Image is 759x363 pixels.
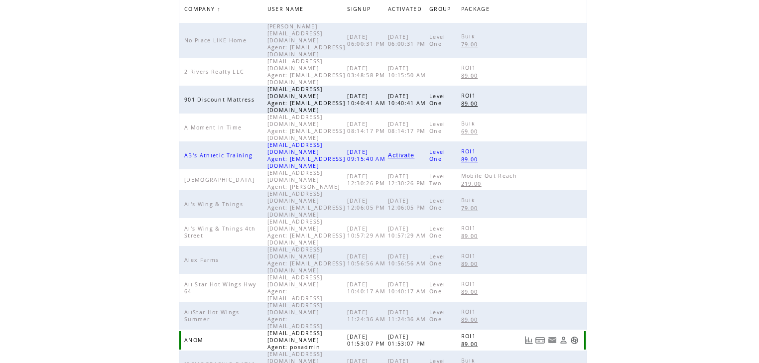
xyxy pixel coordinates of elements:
[347,65,387,79] span: [DATE] 03:48:58 PM
[267,58,345,86] span: [EMAIL_ADDRESS][DOMAIN_NAME] Agent: [EMAIL_ADDRESS][DOMAIN_NAME]
[461,127,483,135] a: 69.00
[570,336,579,345] a: Support
[429,225,446,239] span: Level One
[461,333,478,340] span: ROI1
[461,172,519,179] span: Mobile Out Reach
[388,3,424,17] span: ACTIVATED
[267,23,345,58] span: [PERSON_NAME][EMAIL_ADDRESS][DOMAIN_NAME] Agent: [EMAIL_ADDRESS][DOMAIN_NAME]
[461,3,492,17] span: PACKAGE
[461,260,481,267] span: 89.00
[267,246,345,274] span: [EMAIL_ADDRESS][DOMAIN_NAME] Agent: [EMAIL_ADDRESS][DOMAIN_NAME]
[267,114,345,141] span: [EMAIL_ADDRESS][DOMAIN_NAME] Agent: [EMAIL_ADDRESS][DOMAIN_NAME]
[524,336,533,345] a: View Usage
[461,41,481,48] span: 79.00
[388,152,414,159] span: Activate
[461,99,483,108] a: 89.00
[461,33,478,40] span: Bulk
[429,309,446,323] span: Level One
[347,333,387,347] span: [DATE] 01:53:07 PM
[429,281,446,295] span: Level One
[461,92,478,99] span: ROI1
[347,3,373,17] span: SIGNUP
[267,274,325,302] span: [EMAIL_ADDRESS][DOMAIN_NAME] Agent: [EMAIL_ADDRESS]
[429,121,446,134] span: Level One
[388,121,428,134] span: [DATE] 08:14:17 PM
[184,309,240,323] span: AllStar Hot Wings Summer
[347,121,387,134] span: [DATE] 08:14:17 PM
[461,205,481,212] span: 79.00
[267,86,345,114] span: [EMAIL_ADDRESS][DOMAIN_NAME] Agent: [EMAIL_ADDRESS][DOMAIN_NAME]
[347,309,388,323] span: [DATE] 11:24:36 AM
[461,155,483,163] a: 89.00
[184,68,247,75] span: 2 Rivers Realty LLC
[429,253,446,267] span: Level One
[347,253,388,267] span: [DATE] 10:56:56 AM
[461,287,483,296] a: 89.00
[267,141,345,169] span: [EMAIL_ADDRESS][DOMAIN_NAME] Agent: [EMAIL_ADDRESS][DOMAIN_NAME]
[388,152,414,158] a: Activate
[461,340,483,348] a: 89.00
[461,232,483,240] a: 89.00
[429,173,446,187] span: Level Two
[347,33,387,47] span: [DATE] 06:00:31 PM
[388,225,429,239] span: [DATE] 10:57:29 AM
[461,252,478,259] span: ROI1
[535,336,545,345] a: View Bills
[388,309,429,323] span: [DATE] 11:24:36 AM
[184,176,257,183] span: [DEMOGRAPHIC_DATA]
[184,225,255,239] span: Al's Wing & Things 4th Street
[461,288,481,295] span: 89.00
[347,225,388,239] span: [DATE] 10:57:29 AM
[461,3,495,17] a: PACKAGE
[461,259,483,268] a: 89.00
[388,93,429,107] span: [DATE] 10:40:41 AM
[461,179,487,188] a: 219.00
[184,124,244,131] span: A Moment In Time
[267,218,345,246] span: [EMAIL_ADDRESS][DOMAIN_NAME] Agent: [EMAIL_ADDRESS][DOMAIN_NAME]
[388,281,429,295] span: [DATE] 10:40:17 AM
[347,148,388,162] span: [DATE] 09:15:40 AM
[267,330,323,351] span: [EMAIL_ADDRESS][DOMAIN_NAME] Agent: posadmin
[429,3,456,17] a: GROUP
[461,204,483,212] a: 79.00
[461,40,483,48] a: 79.00
[184,6,221,12] a: COMPANY↑
[388,33,428,47] span: [DATE] 06:00:31 PM
[388,173,428,187] span: [DATE] 12:30:26 PM
[461,71,483,80] a: 89.00
[461,100,481,107] span: 89.00
[267,190,345,218] span: [EMAIL_ADDRESS][DOMAIN_NAME] Agent: [EMAIL_ADDRESS][DOMAIN_NAME]
[184,201,246,208] span: Al's Wing & Things
[184,37,249,44] span: No Place LIKE Home
[461,233,481,240] span: 89.00
[267,169,343,190] span: [EMAIL_ADDRESS][DOMAIN_NAME] Agent: [PERSON_NAME]
[184,256,221,263] span: Alex Farms
[347,281,388,295] span: [DATE] 10:40:17 AM
[429,33,446,47] span: Level One
[429,93,446,107] span: Level One
[388,65,429,79] span: [DATE] 10:15:50 AM
[461,148,478,155] span: ROI1
[347,93,388,107] span: [DATE] 10:40:41 AM
[461,120,478,127] span: Bulk
[184,337,206,344] span: ANOM
[461,308,478,315] span: ROI1
[347,197,387,211] span: [DATE] 12:06:05 PM
[347,173,387,187] span: [DATE] 12:30:26 PM
[388,253,429,267] span: [DATE] 10:56:56 AM
[461,156,481,163] span: 89.00
[461,72,481,79] span: 89.00
[184,152,255,159] span: AB's Athletic Training
[388,333,428,347] span: [DATE] 01:53:07 PM
[461,180,484,187] span: 219.00
[429,3,454,17] span: GROUP
[461,316,481,323] span: 89.00
[461,280,478,287] span: ROI1
[461,315,483,324] a: 89.00
[388,197,428,211] span: [DATE] 12:06:05 PM
[461,341,481,348] span: 89.00
[388,3,427,17] a: ACTIVATED
[461,225,478,232] span: ROI1
[548,336,557,345] a: Resend welcome email to this user
[429,197,446,211] span: Level One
